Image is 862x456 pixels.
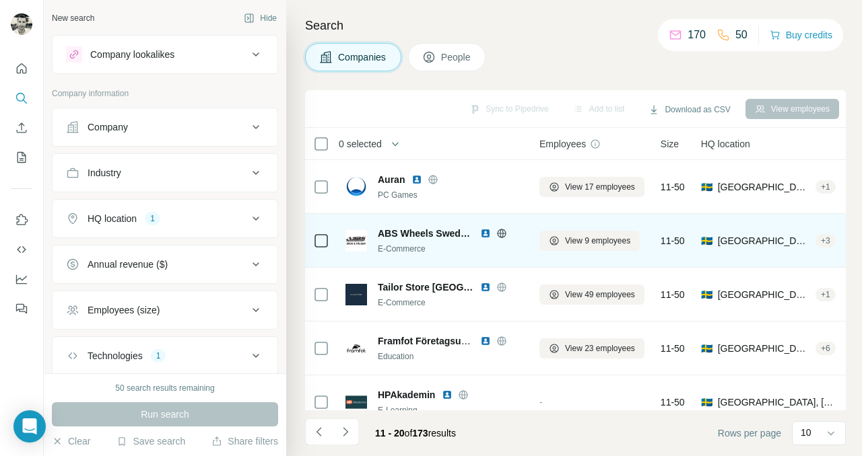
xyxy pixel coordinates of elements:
span: Companies [338,50,387,64]
button: Share filters [211,434,278,448]
div: New search [52,12,94,24]
img: Logo of Framfot Företagsutbildning [345,338,367,359]
div: + 3 [816,235,836,247]
div: Employees (size) [88,303,160,317]
span: ABS Wheels Sweden AB [378,227,473,240]
span: 🇸🇪 [701,288,712,301]
span: 11-50 [661,180,685,194]
button: Industry [53,157,277,189]
div: + 1 [816,289,836,301]
button: Company [53,111,277,143]
img: Logo of Auran [345,176,367,198]
span: 173 [412,428,428,439]
button: Annual revenue ($) [53,248,277,280]
img: LinkedIn logo [411,174,422,185]
button: Navigate to next page [332,418,359,445]
span: [GEOGRAPHIC_DATA], [PERSON_NAME] [718,288,810,301]
button: Technologies1 [53,340,277,372]
div: 50 search results remaining [115,382,214,394]
span: View 17 employees [565,181,635,193]
span: View 49 employees [565,289,635,301]
h4: Search [305,16,846,35]
span: of [405,428,413,439]
button: HQ location1 [53,202,277,235]
div: Company lookalikes [90,48,174,61]
span: 0 selected [339,137,382,151]
span: View 9 employees [565,235,630,247]
span: 11-50 [661,234,685,248]
button: Search [11,86,32,110]
img: Logo of Tailor Store Sweden [345,284,367,305]
span: Rows per page [718,426,781,440]
img: LinkedIn logo [480,282,491,293]
button: View 17 employees [539,177,644,197]
span: results [375,428,456,439]
span: 11 - 20 [375,428,405,439]
span: 🇸🇪 [701,180,712,194]
img: LinkedIn logo [480,336,491,346]
button: Employees (size) [53,294,277,326]
div: Technologies [88,349,143,363]
p: 170 [688,27,706,43]
img: Logo of ABS Wheels Sweden AB [345,230,367,252]
p: Company information [52,87,278,100]
button: Download as CSV [639,100,739,120]
button: Clear [52,434,90,448]
span: View 23 employees [565,342,635,354]
button: Company lookalikes [53,38,277,71]
div: + 6 [816,342,836,354]
span: 🇸🇪 [701,234,712,248]
div: E-Commerce [378,297,523,309]
div: PC Games [378,189,523,201]
div: Education [378,350,523,363]
p: 50 [735,27,748,43]
button: Save search [117,434,185,448]
button: Feedback [11,297,32,321]
span: 11-50 [661,395,685,409]
p: 10 [801,426,811,439]
button: Hide [234,8,286,28]
button: View 9 employees [539,231,640,251]
button: Buy credits [770,26,832,44]
div: E-Commerce [378,243,523,255]
span: [GEOGRAPHIC_DATA], [GEOGRAPHIC_DATA] [718,180,810,194]
span: 11-50 [661,342,685,355]
button: Enrich CSV [11,116,32,140]
button: Use Surfe API [11,237,32,262]
span: 🇸🇪 [701,395,712,409]
div: + 1 [816,181,836,193]
span: People [441,50,472,64]
span: Framfot Företagsutbildning [378,336,501,346]
span: HQ location [701,137,750,151]
div: E-Learning [378,404,523,416]
div: 1 [145,213,160,225]
button: View 23 employees [539,338,644,358]
div: Company [88,120,128,134]
img: Avatar [11,13,32,35]
div: HQ location [88,212,137,225]
div: Annual revenue ($) [88,258,168,271]
img: LinkedIn logo [480,228,491,239]
span: [GEOGRAPHIC_DATA], [GEOGRAPHIC_DATA] [718,342,810,355]
span: Size [661,137,679,151]
button: Use Surfe on LinkedIn [11,208,32,232]
span: Auran [378,173,405,186]
button: View 49 employees [539,284,644,305]
button: Quick start [11,56,32,81]
span: 🇸🇪 [701,342,712,355]
div: Industry [88,166,121,180]
button: My lists [11,145,32,169]
div: Open Intercom Messenger [13,410,46,443]
span: - [539,397,543,408]
span: Tailor Store [GEOGRAPHIC_DATA] [378,280,473,294]
span: Employees [539,137,586,151]
span: 11-50 [661,288,685,301]
button: Navigate to previous page [305,418,332,445]
span: [GEOGRAPHIC_DATA], [GEOGRAPHIC_DATA] [718,395,836,409]
span: [GEOGRAPHIC_DATA], [GEOGRAPHIC_DATA] [718,234,810,248]
button: Dashboard [11,267,32,291]
span: HPAkademin [378,388,435,402]
div: 1 [151,350,166,362]
img: Logo of HPAkademin [345,391,367,413]
img: LinkedIn logo [442,389,453,400]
